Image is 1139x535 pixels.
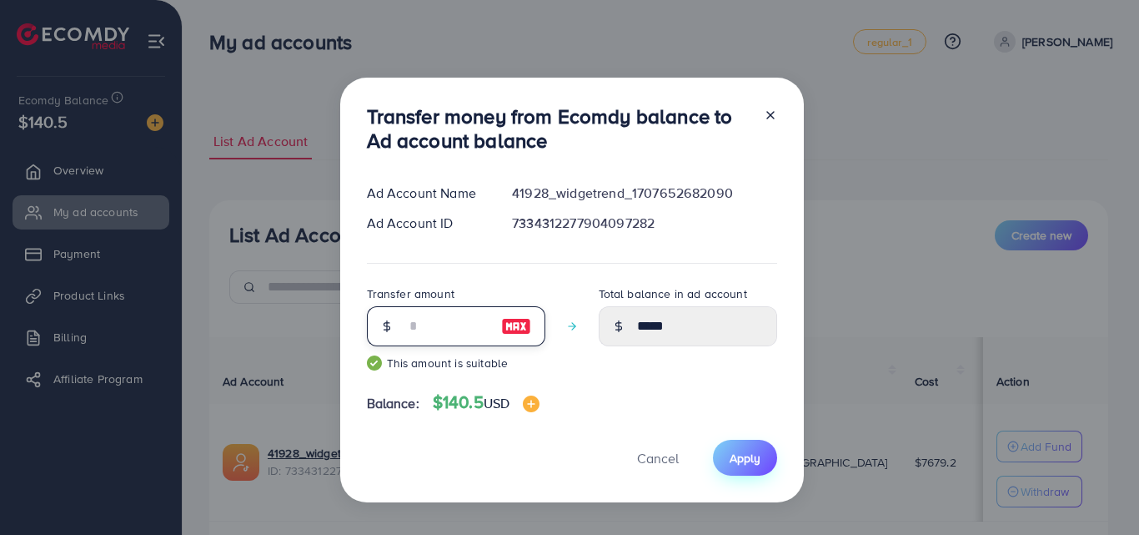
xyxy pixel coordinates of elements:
span: Balance: [367,394,419,413]
img: image [501,316,531,336]
img: guide [367,356,382,371]
label: Transfer amount [367,285,454,302]
div: Ad Account Name [354,184,499,203]
button: Apply [713,440,777,476]
div: 41928_widgetrend_1707652682090 [499,184,790,203]
button: Cancel [616,440,700,476]
h3: Transfer money from Ecomdy balance to Ad account balance [367,104,750,153]
iframe: Chat [1068,460,1126,522]
img: image [523,396,539,412]
div: 7334312277904097282 [499,214,790,233]
small: This amount is suitable [367,355,545,371]
span: Apply [730,450,760,467]
h4: $140.5 [433,392,539,413]
div: Ad Account ID [354,214,499,233]
span: USD [484,394,509,412]
span: Cancel [637,449,679,467]
label: Total balance in ad account [599,285,747,302]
